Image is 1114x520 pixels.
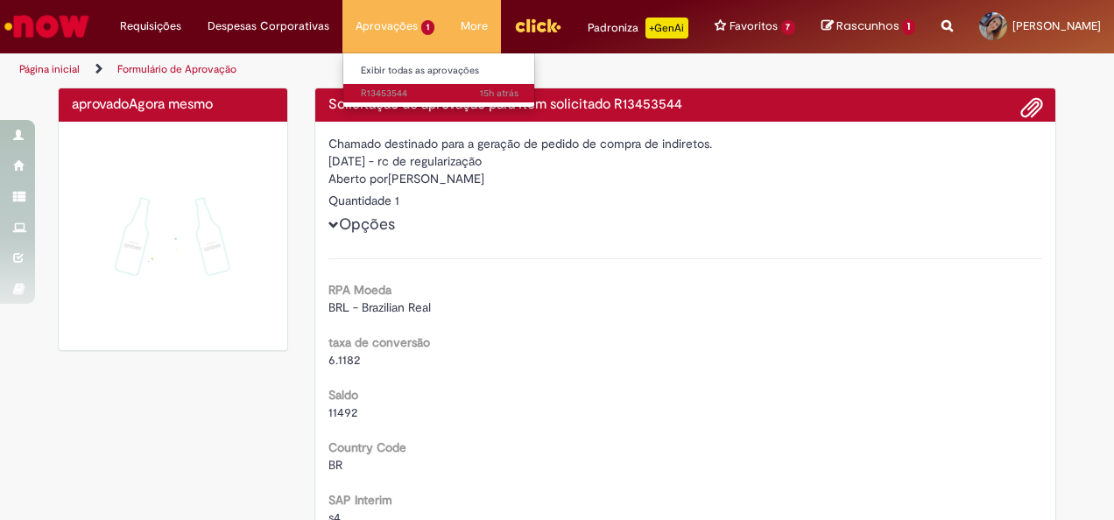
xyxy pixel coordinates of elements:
[480,87,518,100] span: 15h atrás
[328,152,1043,170] div: [DATE] - rc de regularização
[328,282,391,298] b: RPA Moeda
[730,18,778,35] span: Favoritos
[72,97,274,113] h4: aprovado
[19,62,80,76] a: Página inicial
[1012,18,1101,33] span: [PERSON_NAME]
[328,97,1043,113] h4: Solicitação de aprovação para Item solicitado R13453544
[328,192,1043,209] div: Quantidade 1
[343,61,536,81] a: Exibir todas as aprovações
[821,18,915,35] a: Rascunhos
[342,53,535,108] ul: Aprovações
[129,95,213,113] span: Agora mesmo
[328,334,430,350] b: taxa de conversão
[328,352,360,368] span: 6.1182
[328,492,392,508] b: SAP Interim
[328,457,342,473] span: BR
[328,170,388,187] label: Aberto por
[902,19,915,35] span: 1
[129,95,213,113] time: 28/08/2025 07:37:30
[328,170,1043,192] div: [PERSON_NAME]
[328,439,406,455] b: Country Code
[328,135,1043,152] div: Chamado destinado para a geração de pedido de compra de indiretos.
[117,62,236,76] a: Formulário de Aprovação
[72,135,274,337] img: sucesso_1.gif
[343,84,536,103] a: Aberto R13453544 :
[13,53,730,86] ul: Trilhas de página
[328,299,431,315] span: BRL - Brazilian Real
[328,404,357,420] span: 11492
[208,18,329,35] span: Despesas Corporativas
[328,387,358,403] b: Saldo
[781,20,796,35] span: 7
[120,18,181,35] span: Requisições
[645,18,688,39] p: +GenAi
[421,20,434,35] span: 1
[461,18,488,35] span: More
[361,87,518,101] span: R13453544
[356,18,418,35] span: Aprovações
[836,18,899,34] span: Rascunhos
[514,12,561,39] img: click_logo_yellow_360x200.png
[588,18,688,39] div: Padroniza
[480,87,518,100] time: 27/08/2025 16:23:46
[2,9,92,44] img: ServiceNow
